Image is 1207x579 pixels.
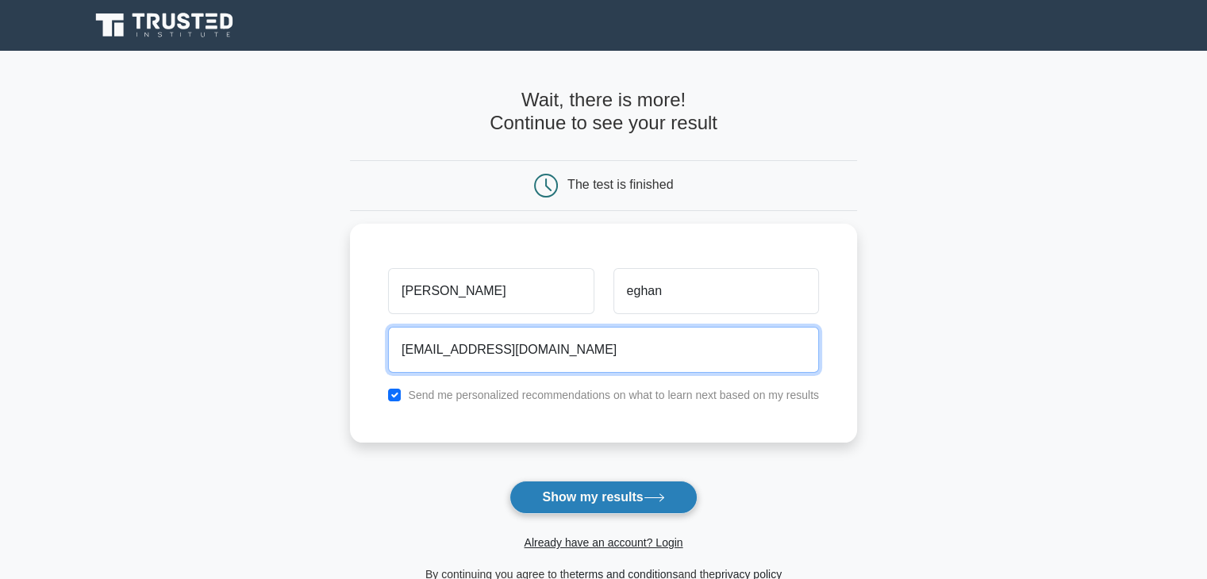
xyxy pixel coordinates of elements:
h4: Wait, there is more! Continue to see your result [350,89,857,135]
input: Last name [613,268,819,314]
input: Email [388,327,819,373]
input: First name [388,268,594,314]
div: The test is finished [567,178,673,191]
label: Send me personalized recommendations on what to learn next based on my results [408,389,819,401]
button: Show my results [509,481,697,514]
a: Already have an account? Login [524,536,682,549]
